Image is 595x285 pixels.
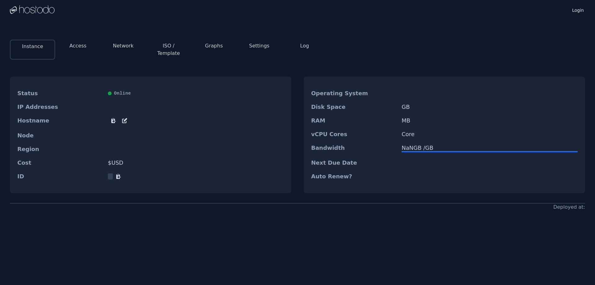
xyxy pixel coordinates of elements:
button: Instance [22,43,43,50]
div: NaN GB / GB [402,145,578,151]
button: ISO / Template [151,42,186,57]
dt: Status [17,90,103,96]
dd: $ USD [108,160,284,166]
dt: Auto Renew? [311,173,397,180]
dt: Hostname [17,118,103,125]
button: Network [113,42,134,50]
dt: Region [17,146,103,152]
button: Graphs [205,42,223,50]
dt: Bandwidth [311,145,397,152]
dt: IP Addresses [17,104,103,110]
dd: Core [402,131,578,137]
dt: Node [17,132,103,139]
dd: MB [402,118,578,124]
a: Login [571,6,585,13]
dt: vCPU Cores [311,131,397,137]
button: Settings [249,42,270,50]
img: Logo [10,5,55,15]
button: Access [69,42,86,50]
dt: Operating System [311,90,397,96]
dt: RAM [311,118,397,124]
button: Log [300,42,309,50]
dd: GB [402,104,578,110]
dt: Next Due Date [311,160,397,166]
dt: ID [17,173,103,180]
div: Deployed at: [553,203,585,211]
dt: Cost [17,160,103,166]
dt: Disk Space [311,104,397,110]
div: Online [108,90,284,96]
